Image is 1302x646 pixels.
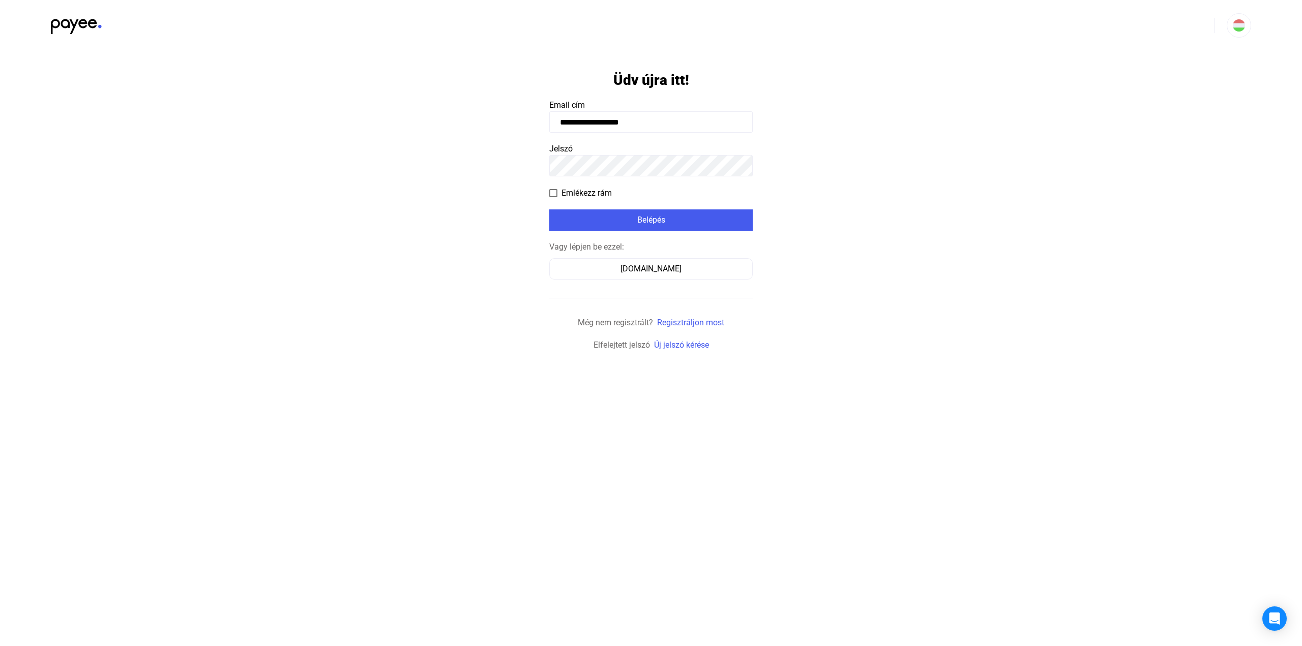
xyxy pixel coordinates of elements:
[613,71,689,89] h1: Üdv újra itt!
[549,264,753,273] a: [DOMAIN_NAME]
[657,318,724,327] a: Regisztráljon most
[549,241,753,253] div: Vagy lépjen be ezzel:
[549,258,753,280] button: [DOMAIN_NAME]
[51,13,102,34] img: black-payee-blue-dot.svg
[594,340,650,350] span: Elfelejtett jelszó
[561,187,612,199] span: Emlékezz rám
[578,318,653,327] span: Még nem regisztrált?
[549,144,573,153] span: Jelszó
[1233,19,1245,32] img: HU
[549,100,585,110] span: Email cím
[1262,606,1287,631] div: Open Intercom Messenger
[552,214,750,226] div: Belépés
[553,263,749,275] div: [DOMAIN_NAME]
[654,340,709,350] a: Új jelszó kérése
[1227,13,1251,38] button: HU
[549,209,753,231] button: Belépés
